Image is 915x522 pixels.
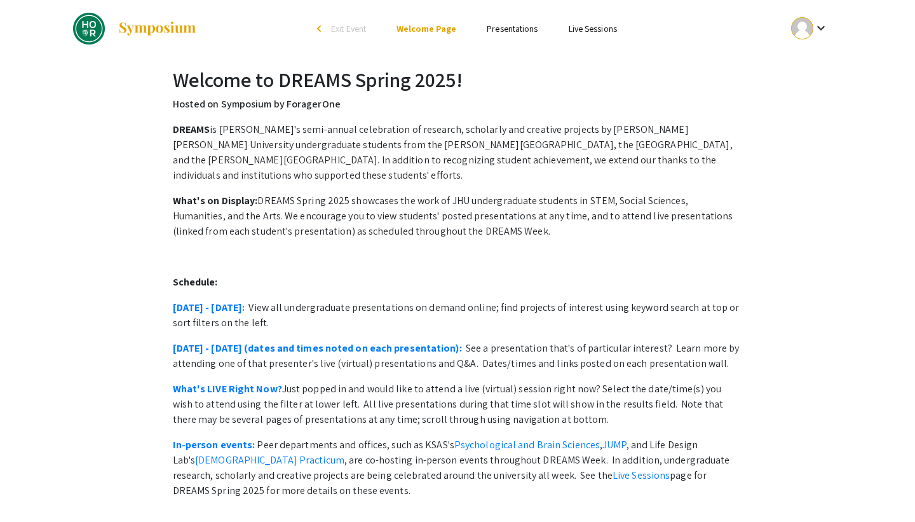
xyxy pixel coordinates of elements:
p: See a presentation that's of particular interest? Learn more by attending one of that presenter's... [173,341,743,371]
img: Symposium by ForagerOne [118,21,197,36]
mat-icon: Expand account dropdown [813,20,829,36]
img: DREAMS Spring 2025 [73,13,105,45]
p: Peer departments and offices, such as KSAS's , , and Life Design Lab's , are co-hosting in-person... [173,437,743,498]
a: What's LIVE Right Now? [173,382,282,395]
strong: What's on Display: [173,194,258,207]
a: Welcome Page [396,23,456,34]
a: DREAMS Spring 2025 [73,13,197,45]
p: Just popped in and would like to attend a live (virtual) session right now? Select the date/time(... [173,381,743,427]
div: arrow_back_ios [317,25,325,32]
iframe: Chat [10,465,54,512]
button: Expand account dropdown [778,14,842,43]
a: Live Sessions [613,469,670,482]
p: DREAMS Spring 2025 showcases the work of JHU undergraduate students in STEM, Social Sciences, Hum... [173,193,743,239]
a: [DEMOGRAPHIC_DATA] Practicum [195,453,344,467]
a: Presentations [487,23,538,34]
a: In-person events: [173,438,255,451]
a: JUMP [602,438,626,451]
a: Psychological and Brain Sciences [454,438,600,451]
a: Live Sessions [569,23,617,34]
h2: Welcome to DREAMS Spring 2025! [173,67,743,92]
p: Hosted on Symposium by ForagerOne [173,97,743,112]
strong: Schedule: [173,275,218,289]
span: Exit Event [331,23,366,34]
p: is [PERSON_NAME]'s semi-annual celebration of research, scholarly and creative projects by [PERSO... [173,122,743,183]
a: [DATE] - [DATE]: [173,301,245,314]
strong: DREAMS [173,123,210,136]
a: [DATE] - [DATE] (dates and times noted on each presentation): [173,341,462,355]
p: View all undergraduate presentations on demand online; find projects of interest using keyword se... [173,300,743,331]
